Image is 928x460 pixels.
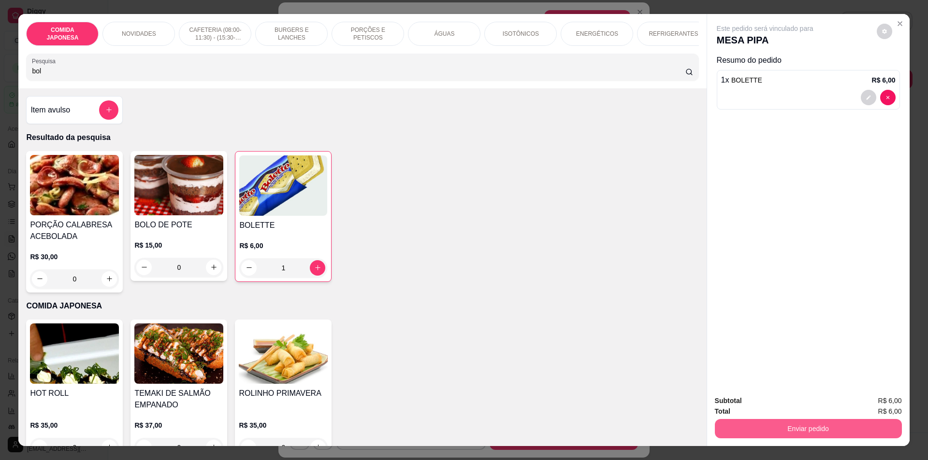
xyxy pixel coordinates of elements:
button: decrease-product-quantity [861,90,876,105]
p: BURGERS E LANCHES [263,26,319,42]
h4: BOLO DE POTE [134,219,223,231]
strong: Subtotal [715,397,742,404]
p: R$ 6,00 [239,241,327,251]
input: Pesquisa [32,66,685,76]
p: COMIDA JAPONESA [34,26,90,42]
button: decrease-product-quantity [241,260,257,276]
button: increase-product-quantity [310,260,325,276]
button: Close [892,16,908,31]
p: R$ 35,00 [30,420,119,430]
strong: Total [715,407,730,415]
p: ISOTÔNICOS [503,30,539,38]
button: increase-product-quantity [206,260,221,275]
button: decrease-product-quantity [877,24,892,39]
img: product-image [30,323,119,384]
p: R$ 35,00 [239,420,328,430]
p: Resultado da pesquisa [26,132,698,143]
button: increase-product-quantity [101,271,117,287]
p: 1 x [721,74,762,86]
button: add-separate-item [99,100,118,120]
span: BOLETTE [731,76,762,84]
h4: TEMAKI DE SALMÃO EMPANADO [134,388,223,411]
p: R$ 37,00 [134,420,223,430]
p: PORÇÕES E PETISCOS [340,26,396,42]
h4: BOLETTE [239,220,327,231]
h4: Item avulso [30,104,70,116]
p: MESA PIPA [717,33,813,47]
button: decrease-product-quantity [880,90,896,105]
p: R$ 15,00 [134,240,223,250]
p: NOVIDADES [122,30,156,38]
img: product-image [30,155,119,215]
label: Pesquisa [32,57,59,65]
img: product-image [239,323,328,384]
button: decrease-product-quantity [32,440,47,455]
p: ÁGUAS [434,30,454,38]
p: REFRIGERANTES [649,30,698,38]
span: R$ 6,00 [878,395,902,406]
p: CAFETERIA (08:00-11:30) - (15:30-18:00) [187,26,243,42]
span: R$ 6,00 [878,406,902,417]
p: Resumo do pedido [717,55,900,66]
button: decrease-product-quantity [136,260,152,275]
img: product-image [239,155,327,216]
p: Este pedido será vinculado para [717,24,813,33]
button: increase-product-quantity [206,440,221,455]
p: COMIDA JAPONESA [26,300,698,312]
button: Enviar pedido [715,419,902,438]
p: ENERGÉTICOS [576,30,618,38]
h4: HOT ROLL [30,388,119,399]
button: decrease-product-quantity [136,440,152,455]
img: product-image [134,323,223,384]
h4: ROLINHO PRIMAVERA [239,388,328,399]
img: product-image [134,155,223,215]
button: decrease-product-quantity [32,271,47,287]
p: R$ 6,00 [872,75,896,85]
button: increase-product-quantity [101,440,117,455]
h4: PORÇÃO CALABRESA ACEBOLADA [30,219,119,242]
p: R$ 30,00 [30,252,119,262]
